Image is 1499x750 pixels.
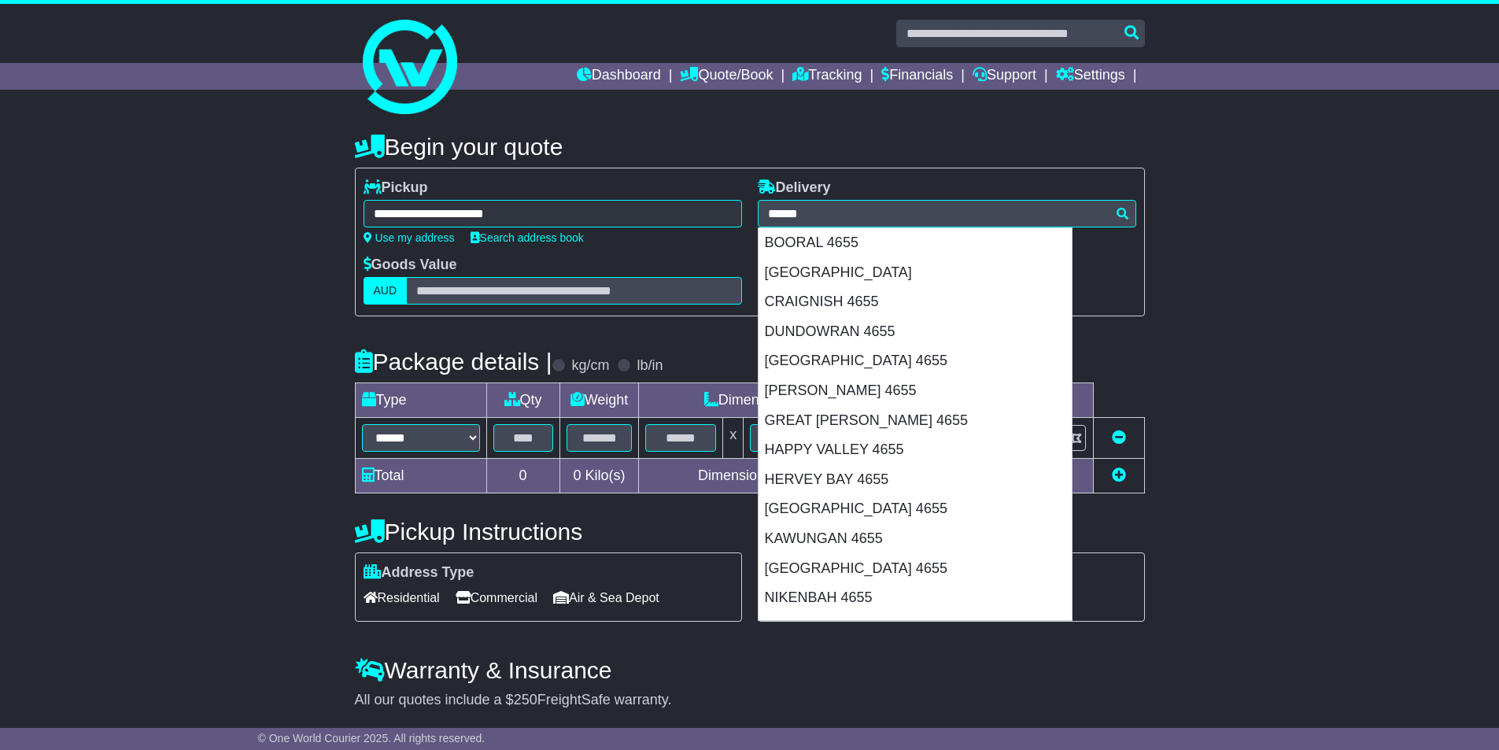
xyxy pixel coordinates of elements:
[1112,430,1126,445] a: Remove this item
[364,257,457,274] label: Goods Value
[758,179,831,197] label: Delivery
[759,317,1072,347] div: DUNDOWRAN 4655
[759,524,1072,554] div: KAWUNGAN 4655
[759,494,1072,524] div: [GEOGRAPHIC_DATA] 4655
[680,63,773,90] a: Quote/Book
[559,383,639,418] td: Weight
[639,383,932,418] td: Dimensions (L x W x H)
[723,418,744,459] td: x
[759,465,1072,495] div: HERVEY BAY 4655
[364,179,428,197] label: Pickup
[514,692,537,708] span: 250
[973,63,1036,90] a: Support
[355,134,1145,160] h4: Begin your quote
[759,554,1072,584] div: [GEOGRAPHIC_DATA] 4655
[573,467,581,483] span: 0
[364,231,455,244] a: Use my address
[364,586,440,610] span: Residential
[355,349,552,375] h4: Package details |
[355,519,742,545] h4: Pickup Instructions
[553,586,659,610] span: Air & Sea Depot
[364,564,474,582] label: Address Type
[571,357,609,375] label: kg/cm
[355,657,1145,683] h4: Warranty & Insurance
[471,231,584,244] a: Search address book
[486,383,559,418] td: Qty
[759,583,1072,613] div: NIKENBAH 4655
[559,459,639,493] td: Kilo(s)
[881,63,953,90] a: Financials
[759,435,1072,465] div: HAPPY VALLEY 4655
[639,459,932,493] td: Dimensions in Centimetre(s)
[759,376,1072,406] div: [PERSON_NAME] 4655
[759,287,1072,317] div: CRAIGNISH 4655
[355,459,486,493] td: Total
[355,383,486,418] td: Type
[758,200,1136,227] typeahead: Please provide city
[364,277,408,305] label: AUD
[1056,63,1125,90] a: Settings
[577,63,661,90] a: Dashboard
[759,406,1072,436] div: GREAT [PERSON_NAME] 4655
[355,692,1145,709] div: All our quotes include a $ FreightSafe warranty.
[792,63,862,90] a: Tracking
[258,732,486,744] span: © One World Courier 2025. All rights reserved.
[759,228,1072,258] div: BOORAL 4655
[637,357,663,375] label: lb/in
[759,613,1072,643] div: PIALBA 4655
[486,459,559,493] td: 0
[1112,467,1126,483] a: Add new item
[759,258,1072,288] div: [GEOGRAPHIC_DATA]
[456,586,537,610] span: Commercial
[759,346,1072,376] div: [GEOGRAPHIC_DATA] 4655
